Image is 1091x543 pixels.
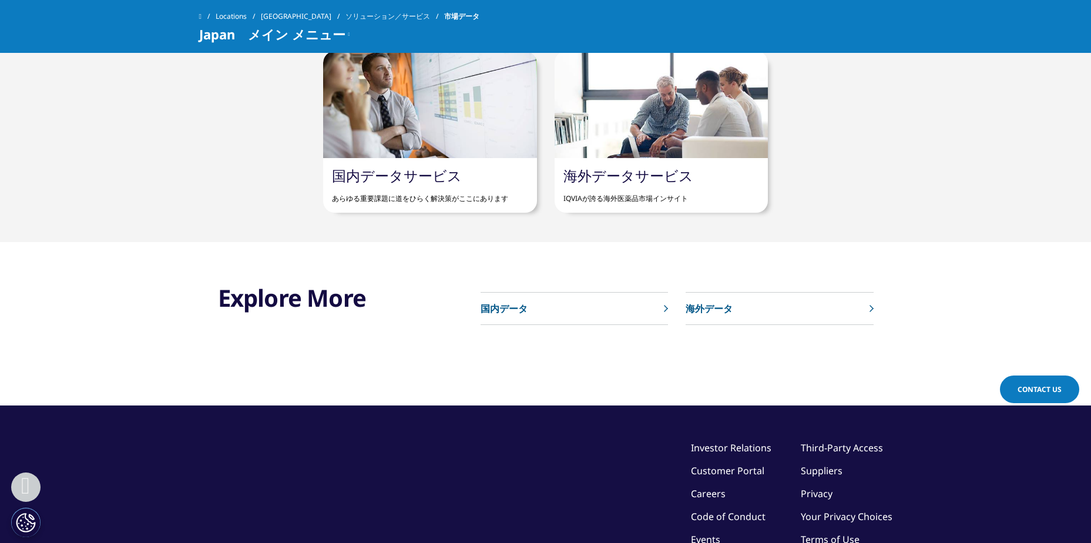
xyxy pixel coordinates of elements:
[691,510,766,523] a: Code of Conduct
[801,441,883,454] a: Third-Party Access
[801,510,892,523] a: Your Privacy Choices
[563,166,693,185] a: 海外データサービス
[216,6,261,27] a: Locations
[199,27,345,41] span: Japan メイン メニュー
[686,293,873,325] a: 海外データ
[481,293,668,325] a: 国内データ
[1018,384,1062,394] span: Contact Us
[332,166,462,185] a: 国内データサービス
[345,6,444,27] a: ソリューション／サービス
[801,487,832,500] a: Privacy
[261,6,345,27] a: [GEOGRAPHIC_DATA]
[691,441,771,454] a: Investor Relations
[686,301,733,316] p: 海外データ
[1000,376,1079,403] a: Contact Us
[218,283,414,313] h3: Explore More
[563,185,759,204] p: IQVIAが誇る海外医薬品市場インサイト
[801,464,842,477] a: Suppliers
[332,185,528,204] p: あらゆる重要課題に道をひらく解決策がここにあります
[444,6,479,27] span: 市場データ
[691,464,764,477] a: Customer Portal
[691,487,726,500] a: Careers
[11,508,41,537] button: Cookie 設定
[481,301,528,316] p: 国内データ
